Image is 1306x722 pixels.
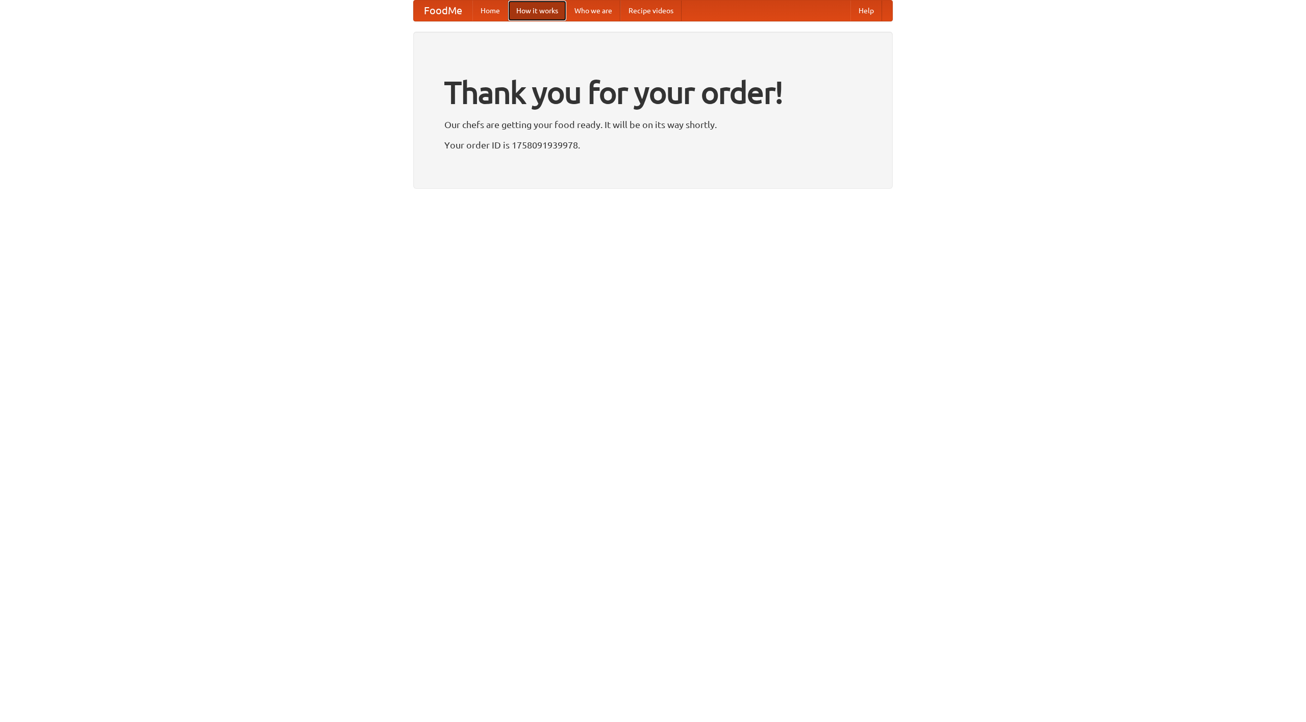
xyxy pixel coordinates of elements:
[414,1,472,21] a: FoodMe
[444,117,862,132] p: Our chefs are getting your food ready. It will be on its way shortly.
[850,1,882,21] a: Help
[566,1,620,21] a: Who we are
[620,1,682,21] a: Recipe videos
[444,137,862,153] p: Your order ID is 1758091939978.
[444,68,862,117] h1: Thank you for your order!
[472,1,508,21] a: Home
[508,1,566,21] a: How it works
